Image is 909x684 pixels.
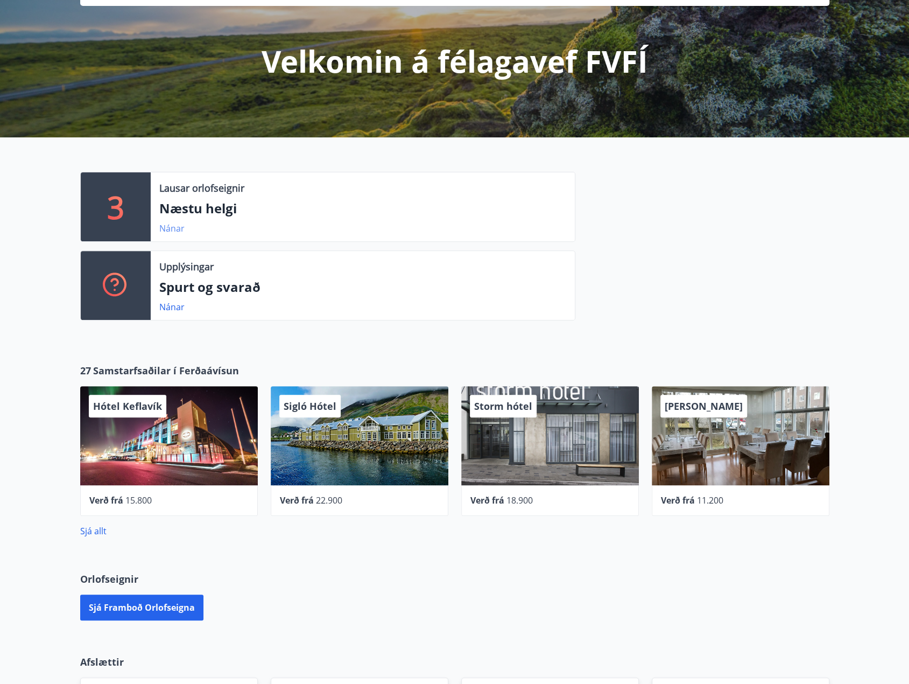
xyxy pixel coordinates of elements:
[159,199,566,218] p: Næstu helgi
[474,400,532,413] span: Storm hótel
[470,494,504,506] span: Verð frá
[159,181,244,195] p: Lausar orlofseignir
[506,494,533,506] span: 18.900
[262,40,648,81] p: Velkomin á félagavef FVFÍ
[93,364,239,378] span: Samstarfsaðilar í Ferðaávísun
[80,364,91,378] span: 27
[80,655,829,669] p: Afslættir
[80,595,203,620] button: Sjá framboð orlofseigna
[89,494,123,506] span: Verð frá
[159,260,214,274] p: Upplýsingar
[159,222,185,234] a: Nánar
[665,400,743,413] span: [PERSON_NAME]
[125,494,152,506] span: 15.800
[697,494,723,506] span: 11.200
[80,525,107,537] a: Sjá allt
[284,400,336,413] span: Sigló Hótel
[159,278,566,296] p: Spurt og svarað
[280,494,314,506] span: Verð frá
[661,494,695,506] span: Verð frá
[159,301,185,313] a: Nánar
[93,400,162,413] span: Hótel Keflavík
[316,494,342,506] span: 22.900
[80,572,138,586] span: Orlofseignir
[107,186,124,227] p: 3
